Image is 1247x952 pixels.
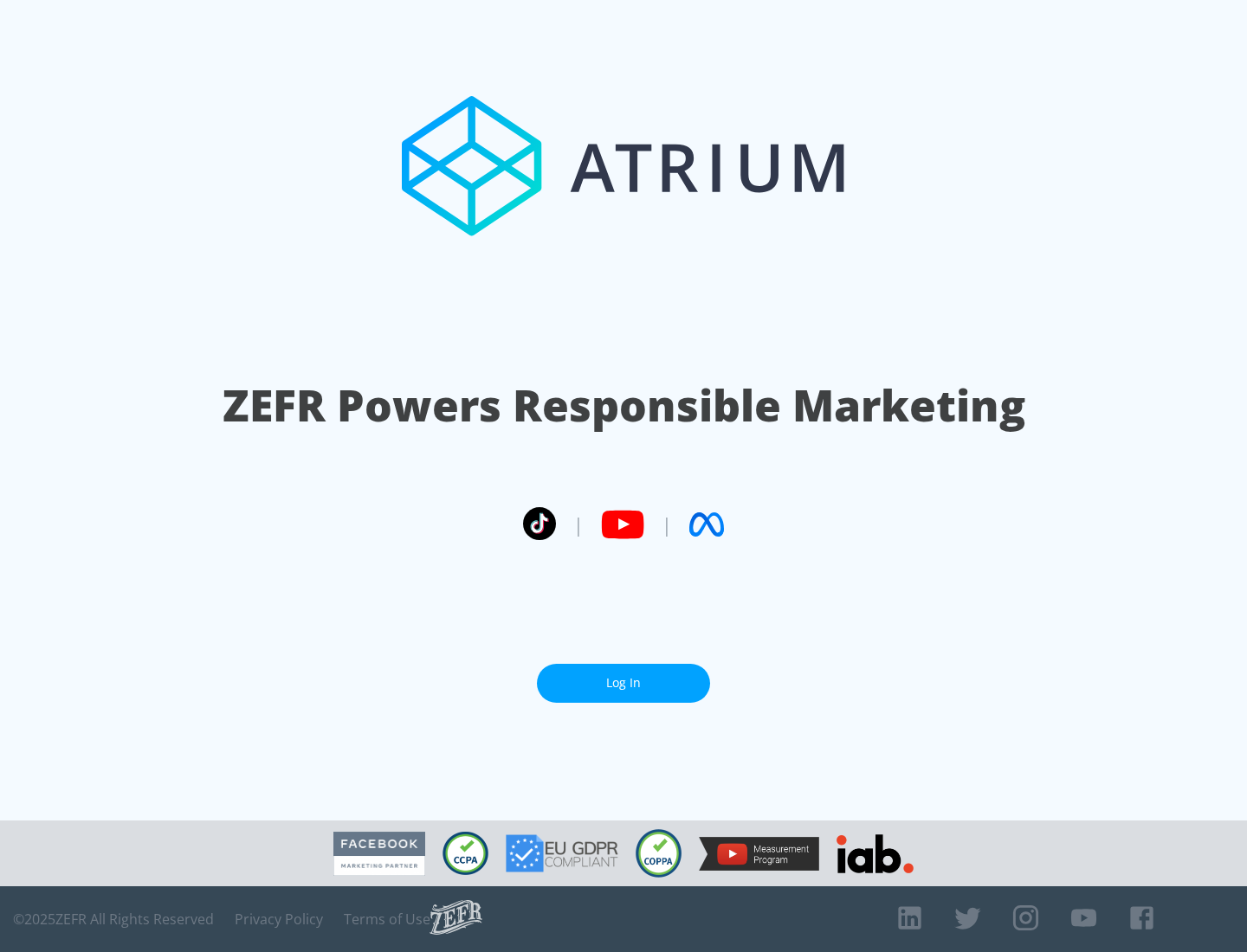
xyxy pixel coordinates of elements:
span: © 2025 ZEFR All Rights Reserved [13,910,214,928]
img: IAB [837,834,914,873]
a: Log In [537,664,710,703]
a: Terms of Use [344,910,430,928]
span: | [573,511,584,537]
img: Facebook Marketing Partner [333,832,425,876]
h1: ZEFR Powers Responsible Marketing [223,376,1025,435]
a: Privacy Policy [235,910,323,928]
img: CCPA Compliant [443,832,488,875]
span: | [662,511,672,537]
img: GDPR Compliant [506,834,618,872]
img: YouTube Measurement Program [699,837,819,871]
img: COPPA Compliant [636,829,682,878]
